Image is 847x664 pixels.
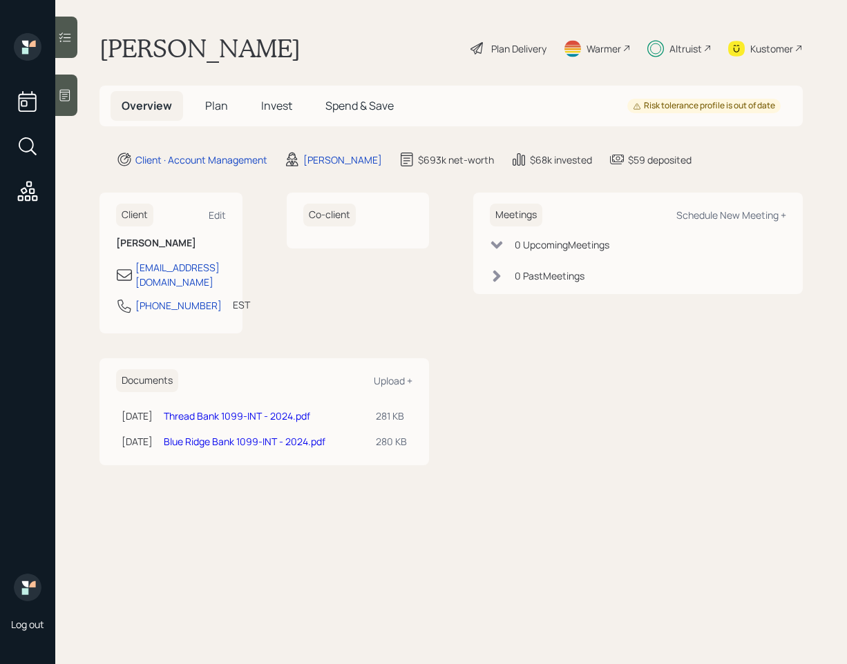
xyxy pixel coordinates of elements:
h6: Client [116,204,153,226]
div: [EMAIL_ADDRESS][DOMAIN_NAME] [135,260,226,289]
div: [PERSON_NAME] [303,153,382,167]
div: Schedule New Meeting + [676,208,786,222]
div: Client · Account Management [135,153,267,167]
div: Kustomer [750,41,793,56]
div: 0 Past Meeting s [515,268,584,283]
span: Spend & Save [325,98,394,113]
div: Altruist [669,41,702,56]
div: 0 Upcoming Meeting s [515,237,609,252]
div: Edit [209,208,226,222]
span: Invest [261,98,292,113]
span: Plan [205,98,228,113]
img: retirable_logo.png [14,574,41,601]
a: Blue Ridge Bank 1099-INT - 2024.pdf [164,435,325,448]
div: EST [233,297,250,312]
div: 281 KB [376,409,407,423]
div: Log out [11,618,44,631]
div: Upload + [374,374,412,387]
h1: [PERSON_NAME] [99,33,301,64]
div: Risk tolerance profile is out of date [633,100,775,112]
h6: [PERSON_NAME] [116,237,226,249]
div: $693k net-worth [418,153,494,167]
div: $68k invested [530,153,592,167]
div: Plan Delivery [491,41,546,56]
div: [DATE] [122,434,153,449]
h6: Co-client [303,204,356,226]
div: [PHONE_NUMBER] [135,298,222,313]
a: Thread Bank 1099-INT - 2024.pdf [164,409,310,422]
div: [DATE] [122,409,153,423]
div: 280 KB [376,434,407,449]
h6: Documents [116,369,178,392]
div: Warmer [587,41,621,56]
h6: Meetings [490,204,542,226]
div: $59 deposited [628,153,692,167]
span: Overview [122,98,172,113]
